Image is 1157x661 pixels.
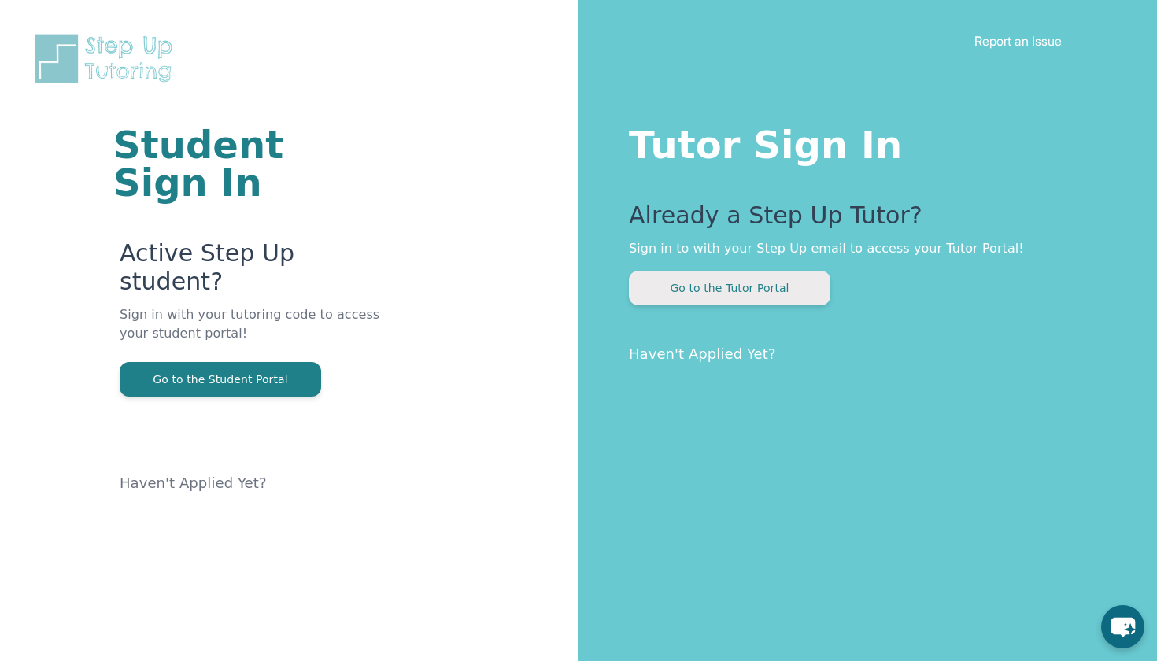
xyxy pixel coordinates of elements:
button: Go to the Tutor Portal [629,271,830,305]
p: Already a Step Up Tutor? [629,201,1094,239]
p: Active Step Up student? [120,239,390,305]
p: Sign in to with your Step Up email to access your Tutor Portal! [629,239,1094,258]
a: Haven't Applied Yet? [629,345,776,362]
a: Haven't Applied Yet? [120,475,267,491]
h1: Student Sign In [113,126,390,201]
h1: Tutor Sign In [629,120,1094,164]
img: Step Up Tutoring horizontal logo [31,31,183,86]
a: Go to the Student Portal [120,371,321,386]
p: Sign in with your tutoring code to access your student portal! [120,305,390,362]
a: Report an Issue [974,33,1062,49]
button: chat-button [1101,605,1144,648]
button: Go to the Student Portal [120,362,321,397]
a: Go to the Tutor Portal [629,280,830,295]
